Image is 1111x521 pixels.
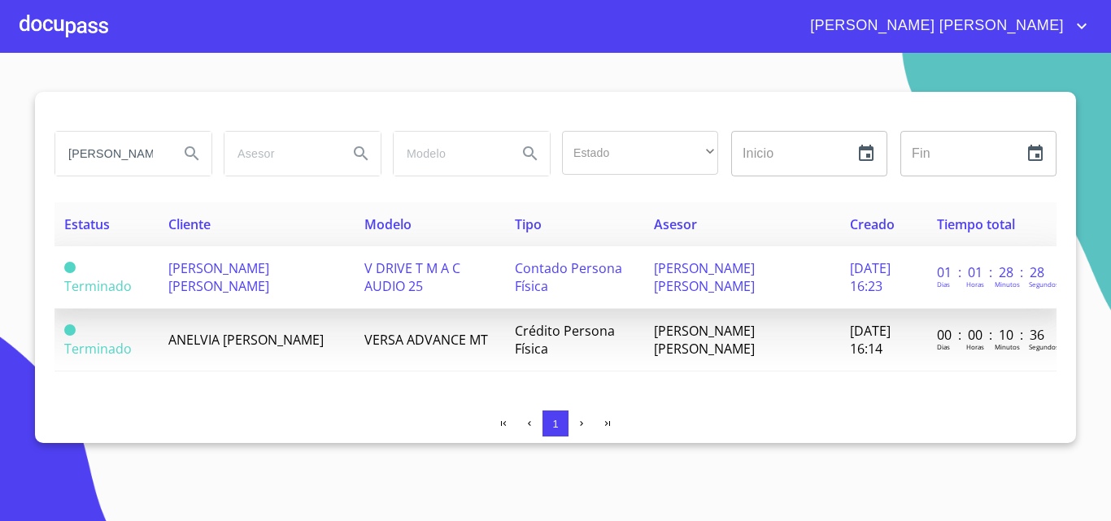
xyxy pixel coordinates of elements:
button: Search [342,134,381,173]
span: Estatus [64,215,110,233]
input: search [394,132,504,176]
button: account of current user [798,13,1091,39]
p: 00 : 00 : 10 : 36 [937,326,1047,344]
button: 1 [542,410,569,436]
div: ​ [562,131,718,175]
span: Tipo [515,215,542,233]
input: search [224,132,335,176]
span: Terminado [64,262,76,273]
p: Segundos [1029,342,1059,351]
button: Search [172,134,211,173]
p: Minutos [995,342,1020,351]
span: Terminado [64,324,76,336]
span: Contado Persona Física [515,259,622,295]
p: Horas [966,342,984,351]
span: V DRIVE T M A C AUDIO 25 [364,259,460,295]
span: [PERSON_NAME] [PERSON_NAME] [168,259,269,295]
p: Horas [966,280,984,289]
span: [PERSON_NAME] [PERSON_NAME] [654,259,755,295]
p: Segundos [1029,280,1059,289]
button: Search [511,134,550,173]
span: Terminado [64,277,132,295]
span: Terminado [64,340,132,358]
span: [PERSON_NAME] [PERSON_NAME] [654,322,755,358]
span: [DATE] 16:14 [850,322,891,358]
p: Dias [937,280,950,289]
span: Cliente [168,215,211,233]
span: Crédito Persona Física [515,322,615,358]
span: Asesor [654,215,697,233]
span: [DATE] 16:23 [850,259,891,295]
span: 1 [552,418,558,430]
p: Minutos [995,280,1020,289]
span: [PERSON_NAME] [PERSON_NAME] [798,13,1072,39]
span: VERSA ADVANCE MT [364,331,488,349]
input: search [55,132,166,176]
span: Creado [850,215,895,233]
span: Modelo [364,215,412,233]
span: ANELVIA [PERSON_NAME] [168,331,324,349]
span: Tiempo total [937,215,1015,233]
p: Dias [937,342,950,351]
p: 01 : 01 : 28 : 28 [937,263,1047,281]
